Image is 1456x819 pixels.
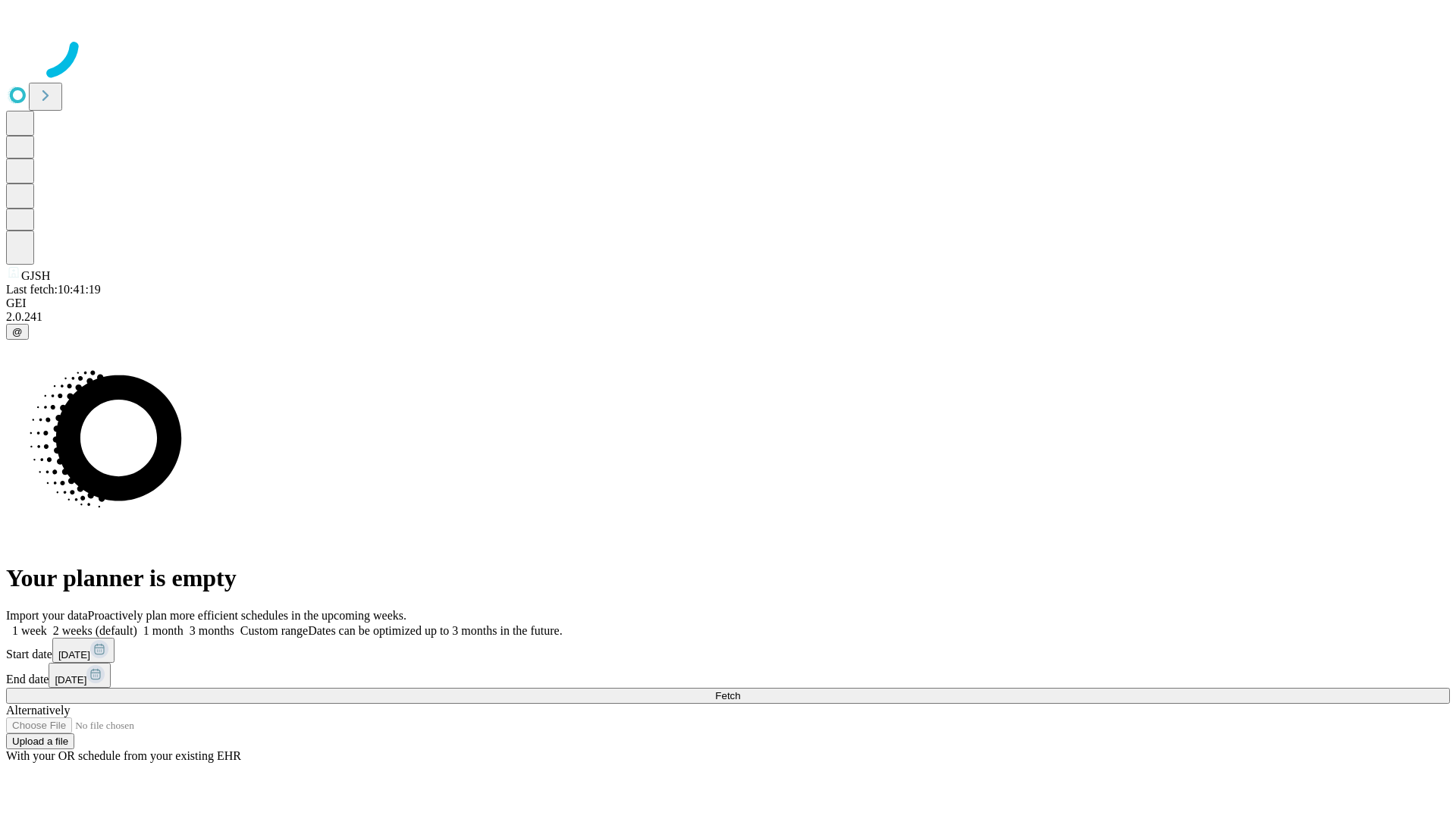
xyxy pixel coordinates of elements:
[6,749,241,762] span: With your OR schedule from your existing EHR
[6,310,1450,324] div: 2.0.241
[240,624,308,637] span: Custom range
[52,638,115,663] button: [DATE]
[55,674,86,686] span: [DATE]
[88,609,406,622] span: Proactively plan more efficient schedules in the upcoming weeks.
[6,609,88,622] span: Import your data
[190,624,234,637] span: 3 months
[143,624,184,637] span: 1 month
[6,733,74,749] button: Upload a file
[49,663,111,688] button: [DATE]
[6,663,1450,688] div: End date
[12,624,47,637] span: 1 week
[715,690,740,701] span: Fetch
[6,638,1450,663] div: Start date
[6,564,1450,592] h1: Your planner is empty
[6,704,70,717] span: Alternatively
[12,326,23,337] span: @
[6,688,1450,704] button: Fetch
[6,283,101,296] span: Last fetch: 10:41:19
[53,624,137,637] span: 2 weeks (default)
[6,324,29,340] button: @
[6,297,1450,310] div: GEI
[58,649,90,661] span: [DATE]
[21,269,50,282] span: GJSH
[308,624,562,637] span: Dates can be optimized up to 3 months in the future.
